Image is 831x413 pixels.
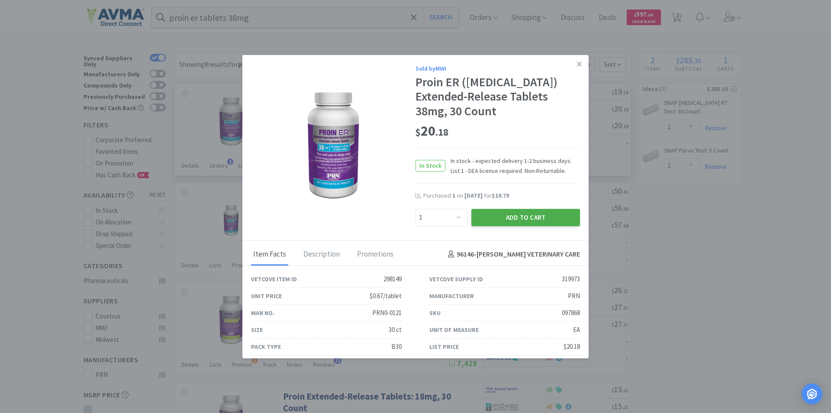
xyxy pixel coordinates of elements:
[302,88,365,201] img: 9e153c13aa804be9b71a9ac24b57d25b_319973.png
[301,244,342,266] div: Description
[429,308,441,318] div: SKU
[251,325,263,335] div: Size
[389,325,402,335] div: 30 ct
[562,308,580,318] div: 097868
[464,192,483,199] span: [DATE]
[562,274,580,284] div: 319973
[415,122,448,140] span: 20
[802,384,822,404] div: Open Intercom Messenger
[251,342,281,351] div: Pack Type
[492,192,509,199] span: $19.79
[251,308,274,318] div: Man No.
[355,244,396,266] div: Promotions
[429,342,459,351] div: List Price
[429,274,483,284] div: Vetcove Supply ID
[415,75,580,119] div: Proin ER ([MEDICAL_DATA]) Extended-Release Tablets 38mg, 30 Count
[370,291,402,301] div: $0.67/tablet
[429,325,479,335] div: Unit of Measure
[568,291,580,301] div: PRN
[471,209,580,226] button: Add to Cart
[391,341,402,352] div: B30
[445,156,580,176] span: In stock - expected delivery 1-2 business days. List 1 - DEA license required. Non-Returnable.
[452,192,455,199] span: 1
[564,341,580,352] div: $20.18
[251,274,297,284] div: Vetcove Item ID
[423,192,580,200] div: Purchased on for
[415,126,421,138] span: $
[429,291,474,301] div: Manufacturer
[415,64,580,73] div: Sold by MWI
[573,325,580,335] div: EA
[383,274,402,284] div: 298149
[372,308,402,318] div: PRN0-0121
[416,160,445,171] span: In Stock
[435,126,448,138] span: . 18
[444,249,580,260] h4: 96146 - [PERSON_NAME] VETERINARY CARE
[251,244,288,266] div: Item Facts
[251,291,282,301] div: Unit Price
